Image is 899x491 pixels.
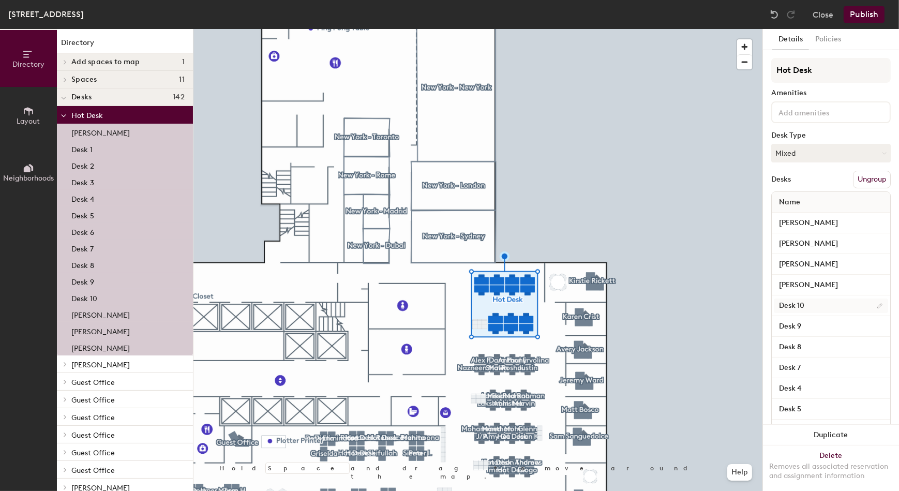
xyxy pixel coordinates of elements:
div: Amenities [771,89,891,97]
p: [PERSON_NAME] [71,341,130,353]
span: Guest Office [71,396,115,405]
input: Unnamed desk [774,236,888,251]
img: Redo [786,9,796,20]
p: Desk 8 [71,258,94,270]
input: Unnamed desk [774,299,888,313]
p: Desk 7 [71,242,94,254]
p: Desk 4 [71,192,94,204]
span: Neighborhoods [3,174,54,183]
span: 1 [182,58,185,66]
button: Duplicate [763,425,899,445]
button: Policies [809,29,847,50]
input: Unnamed desk [774,361,888,375]
div: [STREET_ADDRESS] [8,8,84,21]
p: Desk 2 [71,159,94,171]
input: Unnamed desk [774,257,888,272]
span: Guest Office [71,466,115,475]
span: Desks [71,93,92,101]
input: Unnamed desk [774,381,888,396]
p: [PERSON_NAME] [71,126,130,138]
button: Close [813,6,833,23]
input: Unnamed desk [774,319,888,334]
span: 142 [173,93,185,101]
p: Desk 5 [71,209,94,220]
button: Mixed [771,144,891,162]
p: [PERSON_NAME] [71,308,130,320]
button: Publish [844,6,885,23]
span: Hot Desk [71,111,103,120]
button: Help [727,464,752,481]
div: Desk Type [771,131,891,140]
span: Name [774,193,805,212]
span: [PERSON_NAME] [71,361,130,369]
p: Desk 9 [71,275,94,287]
img: Undo [769,9,780,20]
p: [PERSON_NAME] [71,324,130,336]
span: Spaces [71,76,97,84]
input: Unnamed desk [774,278,888,292]
p: Desk 6 [71,225,94,237]
input: Add amenities [776,106,870,118]
div: Removes all associated reservation and assignment information [769,462,893,481]
p: Desk 3 [71,175,94,187]
span: Add spaces to map [71,58,140,66]
input: Unnamed desk [774,216,888,230]
button: DeleteRemoves all associated reservation and assignment information [763,445,899,491]
span: Layout [17,117,40,126]
span: Guest Office [71,378,115,387]
h1: Directory [57,37,193,53]
span: Guest Office [71,413,115,422]
input: Unnamed desk [774,423,888,437]
input: Unnamed desk [774,402,888,416]
button: Ungroup [853,171,891,188]
p: Desk 1 [71,142,93,154]
span: Directory [12,60,44,69]
button: Details [772,29,809,50]
input: Unnamed desk [774,340,888,354]
span: Guest Office [71,431,115,440]
p: Desk 10 [71,291,97,303]
span: Guest Office [71,449,115,457]
div: Desks [771,175,791,184]
span: 11 [179,76,185,84]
